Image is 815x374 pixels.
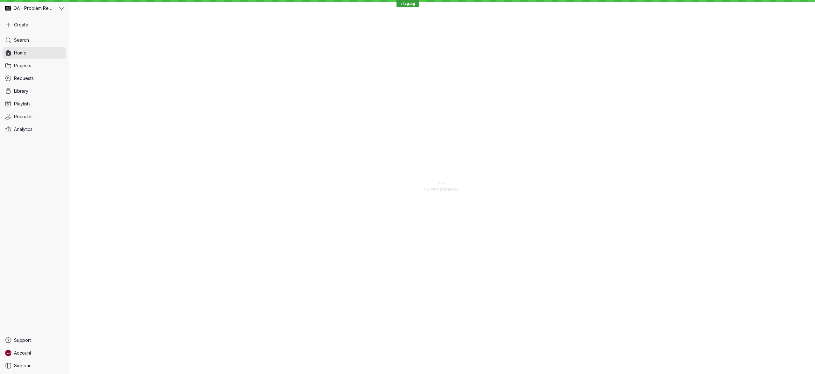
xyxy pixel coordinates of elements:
span: Search [14,37,29,43]
button: QA - Problem Reproduction avatarQA - Problem Reproduction [3,3,66,14]
span: QA - Problem Reproduction [13,5,54,11]
a: Projects [3,60,66,71]
span: Home [14,50,26,56]
span: Analytics [14,126,32,133]
span: Playlists [14,101,31,107]
img: QA - Problem Reproduction avatar [5,5,11,11]
a: Recruiter [3,111,66,122]
span: Support [14,337,31,343]
a: Home [3,47,66,59]
p: Switching spaces... [424,187,460,192]
a: Playlists [3,98,66,110]
button: Create [3,19,66,31]
span: Create [14,22,28,28]
span: Recruiter [14,113,33,120]
a: Sidebar [3,360,66,371]
span: Requests [14,75,34,82]
a: Support [3,334,66,346]
a: Search [3,34,66,46]
a: Stephane avatarAccount [3,347,66,359]
a: Requests [3,73,66,84]
div: QA - Problem Reproduction [3,3,58,14]
a: Library [3,85,66,97]
a: Analytics [3,124,66,135]
img: Stephane avatar [5,350,11,356]
span: Account [14,350,31,356]
span: Sidebar [14,363,31,369]
span: Library [14,88,28,94]
span: Projects [14,62,31,69]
